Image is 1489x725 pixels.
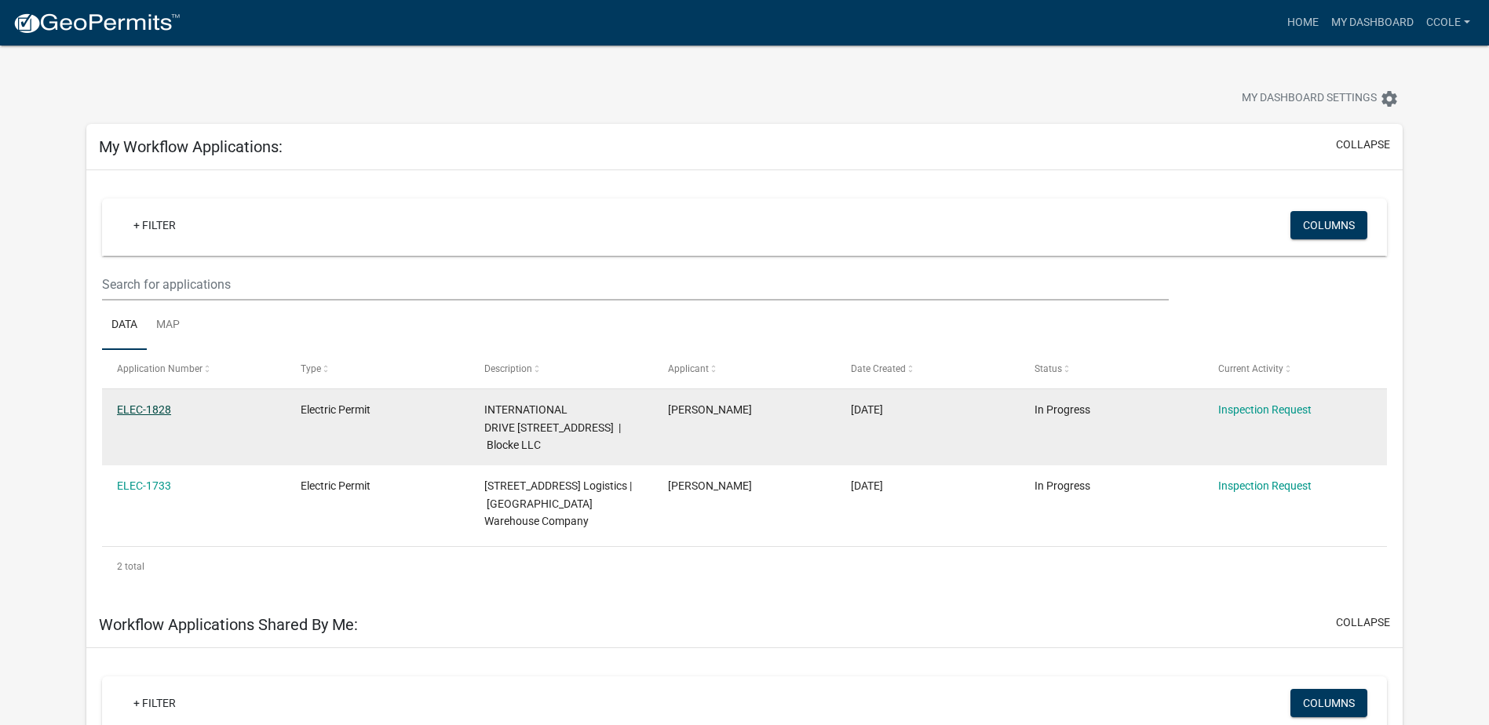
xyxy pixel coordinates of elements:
span: Description [484,363,532,374]
span: Date Created [851,363,906,374]
button: Columns [1290,211,1367,239]
button: collapse [1336,614,1390,631]
a: Home [1281,8,1325,38]
input: Search for applications [102,268,1169,301]
span: Type [301,363,321,374]
span: Applicant [668,363,709,374]
span: Electric Permit [301,403,370,416]
span: My Dashboard Settings [1242,89,1377,108]
span: In Progress [1035,403,1090,416]
datatable-header-cell: Date Created [836,350,1020,388]
datatable-header-cell: Status [1020,350,1203,388]
span: INTERNATIONAL DRIVE 400 International Drive | Blocke LLC [484,403,621,452]
datatable-header-cell: Application Number [102,350,286,388]
a: + Filter [121,689,188,717]
span: Current Activity [1218,363,1283,374]
button: Columns [1290,689,1367,717]
a: Inspection Request [1218,479,1312,492]
a: Map [147,301,189,351]
button: collapse [1336,137,1390,153]
span: Electric Permit [301,479,370,492]
datatable-header-cell: Applicant [652,350,836,388]
button: My Dashboard Settingssettings [1229,83,1411,114]
div: 2 total [102,547,1387,586]
span: 08/01/2024 [851,479,883,492]
a: ELEC-1828 [117,403,171,416]
a: Data [102,301,147,351]
h5: My Workflow Applications: [99,137,283,156]
datatable-header-cell: Current Activity [1203,350,1387,388]
i: settings [1380,89,1399,108]
a: ELEC-1733 [117,479,171,492]
span: Status [1035,363,1062,374]
a: ccole [1420,8,1476,38]
span: Application Number [117,363,203,374]
a: Inspection Request [1218,403,1312,416]
a: My Dashboard [1325,8,1420,38]
datatable-header-cell: Type [286,350,469,388]
span: 09/12/2024 [851,403,883,416]
span: In Progress [1035,479,1090,492]
div: collapse [86,170,1403,602]
span: Chandler Cole [668,479,752,492]
span: 370 Logistics Avenue 370 Logistics | Louisville Warehouse Company [484,479,632,528]
a: + Filter [121,211,188,239]
span: Chandler Cole [668,403,752,416]
h5: Workflow Applications Shared By Me: [99,615,358,634]
datatable-header-cell: Description [469,350,653,388]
